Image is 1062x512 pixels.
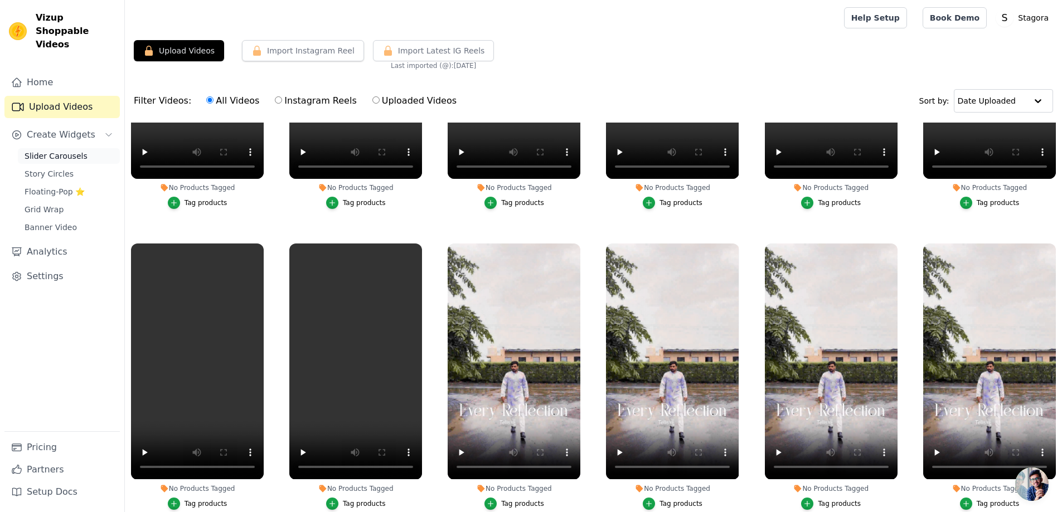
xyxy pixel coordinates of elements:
[185,499,227,508] div: Tag products
[275,96,282,104] input: Instagram Reels
[960,197,1020,209] button: Tag products
[484,498,544,510] button: Tag products
[134,88,463,114] div: Filter Videos:
[484,197,544,209] button: Tag products
[801,498,861,510] button: Tag products
[168,498,227,510] button: Tag products
[4,459,120,481] a: Partners
[25,168,74,179] span: Story Circles
[923,7,987,28] a: Book Demo
[606,183,739,192] div: No Products Tagged
[373,40,494,61] button: Import Latest IG Reels
[923,484,1056,493] div: No Products Tagged
[25,150,88,162] span: Slider Carousels
[801,197,861,209] button: Tag products
[372,96,380,104] input: Uploaded Videos
[185,198,227,207] div: Tag products
[343,198,386,207] div: Tag products
[25,186,85,197] span: Floating-Pop ⭐
[206,94,260,108] label: All Videos
[4,481,120,503] a: Setup Docs
[818,198,861,207] div: Tag products
[4,241,120,263] a: Analytics
[448,484,580,493] div: No Products Tagged
[274,94,357,108] label: Instagram Reels
[391,61,476,70] span: Last imported (@ ): [DATE]
[977,198,1020,207] div: Tag products
[765,484,898,493] div: No Products Tagged
[4,124,120,146] button: Create Widgets
[18,148,120,164] a: Slider Carousels
[844,7,907,28] a: Help Setup
[1015,467,1049,501] div: Open chat
[501,198,544,207] div: Tag products
[18,166,120,182] a: Story Circles
[25,204,64,215] span: Grid Wrap
[36,11,115,51] span: Vizup Shoppable Videos
[326,197,386,209] button: Tag products
[289,484,422,493] div: No Products Tagged
[818,499,861,508] div: Tag products
[643,498,702,510] button: Tag products
[372,94,457,108] label: Uploaded Videos
[659,198,702,207] div: Tag products
[448,183,580,192] div: No Products Tagged
[134,40,224,61] button: Upload Videos
[919,89,1054,113] div: Sort by:
[343,499,386,508] div: Tag products
[1013,8,1053,28] p: Stagora
[4,265,120,287] a: Settings
[977,499,1020,508] div: Tag products
[606,484,739,493] div: No Products Tagged
[643,197,702,209] button: Tag products
[996,8,1053,28] button: S Stagora
[765,183,898,192] div: No Products Tagged
[4,71,120,94] a: Home
[168,197,227,209] button: Tag products
[18,184,120,199] a: Floating-Pop ⭐
[242,40,364,61] button: Import Instagram Reel
[27,128,95,142] span: Create Widgets
[4,436,120,459] a: Pricing
[960,498,1020,510] button: Tag products
[9,22,27,40] img: Vizup
[659,499,702,508] div: Tag products
[4,96,120,118] a: Upload Videos
[398,45,485,56] span: Import Latest IG Reels
[131,484,264,493] div: No Products Tagged
[1002,12,1008,23] text: S
[131,183,264,192] div: No Products Tagged
[18,202,120,217] a: Grid Wrap
[289,183,422,192] div: No Products Tagged
[206,96,214,104] input: All Videos
[326,498,386,510] button: Tag products
[923,183,1056,192] div: No Products Tagged
[18,220,120,235] a: Banner Video
[25,222,77,233] span: Banner Video
[501,499,544,508] div: Tag products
